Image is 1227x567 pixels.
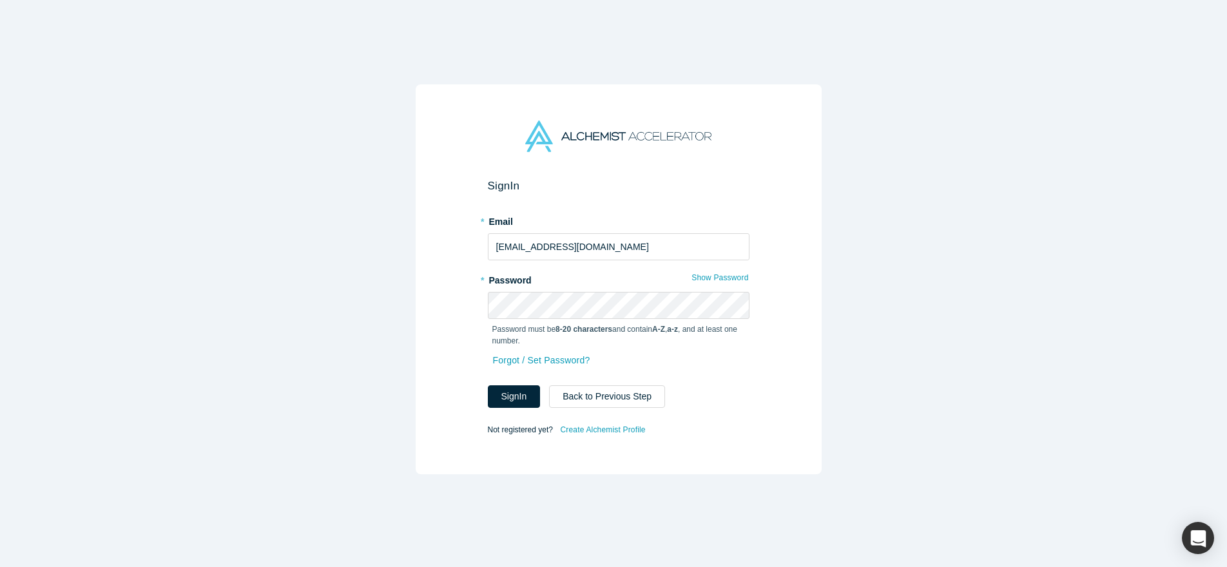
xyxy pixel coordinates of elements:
strong: a-z [667,325,678,334]
strong: 8-20 characters [556,325,612,334]
strong: A-Z [652,325,665,334]
a: Create Alchemist Profile [559,421,646,438]
button: Back to Previous Step [549,385,665,408]
a: Forgot / Set Password? [492,349,591,372]
label: Email [488,211,749,229]
img: Alchemist Accelerator Logo [525,120,711,152]
h2: Sign In [488,179,749,193]
span: Not registered yet? [488,425,553,434]
label: Password [488,269,749,287]
button: SignIn [488,385,541,408]
p: Password must be and contain , , and at least one number. [492,323,745,347]
button: Show Password [691,269,749,286]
